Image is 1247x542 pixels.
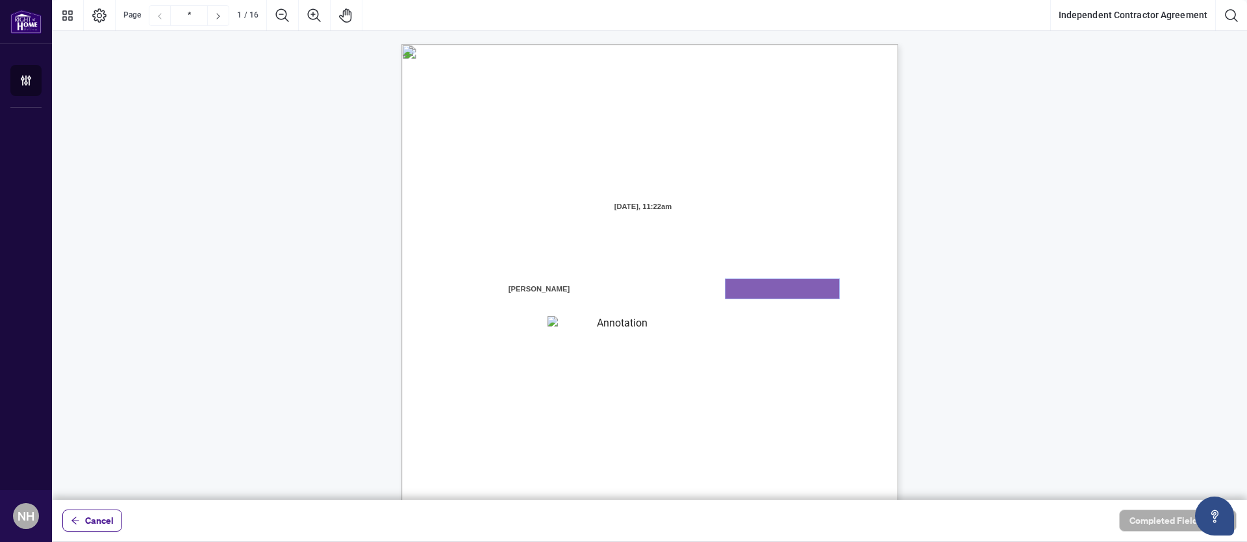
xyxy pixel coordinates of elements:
[1195,497,1234,536] button: Open asap
[62,510,122,532] button: Cancel
[18,507,34,525] span: NH
[1119,510,1237,532] button: Completed Fields 0 of 1
[85,510,114,531] span: Cancel
[71,516,80,525] span: arrow-left
[10,10,42,34] img: logo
